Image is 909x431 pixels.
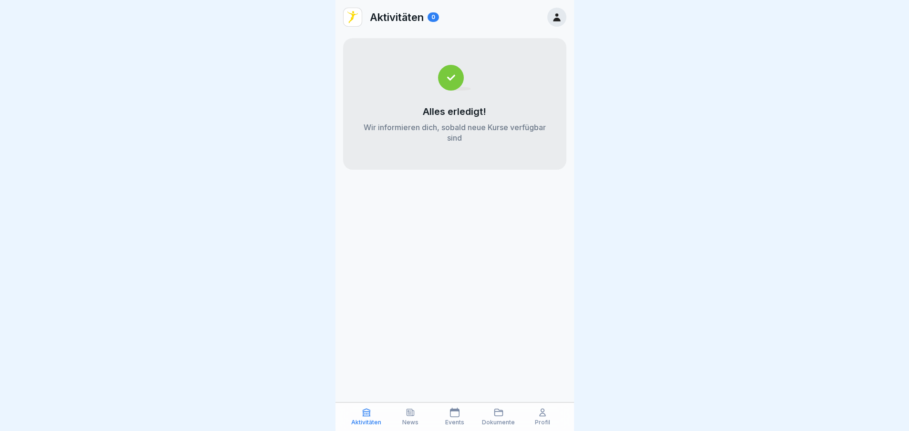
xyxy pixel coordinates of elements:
[535,419,550,426] p: Profil
[351,419,381,426] p: Aktivitäten
[362,122,547,143] p: Wir informieren dich, sobald neue Kurse verfügbar sind
[423,106,486,117] p: Alles erledigt!
[482,419,515,426] p: Dokumente
[402,419,418,426] p: News
[438,65,471,91] img: completed.svg
[445,419,464,426] p: Events
[344,8,362,26] img: vd4jgc378hxa8p7qw0fvrl7x.png
[428,12,439,22] div: 0
[370,11,424,23] p: Aktivitäten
